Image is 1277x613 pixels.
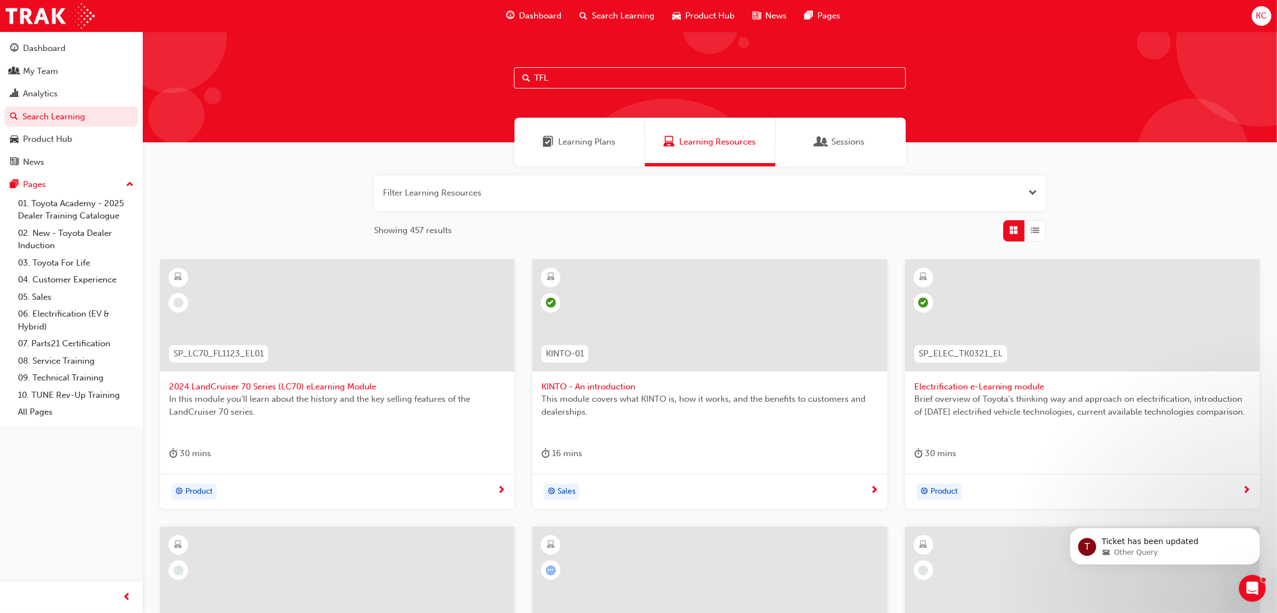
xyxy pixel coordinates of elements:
span: Electrification e-Learning module [914,380,1251,393]
span: Learning Resources [679,136,756,148]
span: 2024 LandCruiser 70 Series (LC70) eLearning Module [169,380,506,393]
span: next-icon [497,486,506,496]
span: News [765,10,787,22]
span: pages-icon [10,180,18,190]
a: news-iconNews [743,4,796,27]
span: List [1031,224,1040,237]
a: 04. Customer Experience [13,271,138,289]
span: learningRecordVerb_NONE-icon [174,298,184,308]
a: 05. Sales [13,289,138,306]
span: news-icon [10,157,18,168]
a: 02. New - Toyota Dealer Induction [13,225,138,254]
span: Learning Resources [663,136,675,148]
img: Trak [6,3,95,29]
span: SP_ELEC_TK0321_EL [919,347,1003,360]
div: Pages [23,178,46,191]
a: News [4,152,138,173]
div: Analytics [23,87,58,100]
a: Product Hub [4,129,138,150]
span: Grid [1010,224,1018,237]
span: Product Hub [685,10,735,22]
iframe: Intercom notifications message [1053,504,1277,583]
span: learningResourceType_ELEARNING-icon [919,538,927,552]
span: next-icon [1242,486,1251,496]
span: chart-icon [10,89,18,99]
span: Showing 457 results [374,224,452,237]
span: KINTO-01 [546,347,584,360]
button: Open the filter [1028,187,1037,199]
span: search-icon [579,9,587,23]
div: Dashboard [23,42,66,55]
div: My Team [23,65,58,78]
a: SessionsSessions [775,118,906,166]
span: This module covers what KINTO is, how it works, and the benefits to customers and dealerships. [541,393,878,418]
span: Product [930,485,958,498]
div: 16 mins [541,447,582,461]
span: news-icon [752,9,761,23]
span: learningResourceType_ELEARNING-icon [547,270,555,285]
span: KINTO - An introduction [541,380,878,393]
button: KC [1252,6,1271,26]
span: learningRecordVerb_ATTEMPT-icon [546,565,556,575]
div: Product Hub [23,133,72,146]
button: Pages [4,174,138,195]
button: DashboardMy TeamAnalyticsSearch LearningProduct HubNews [4,36,138,174]
span: duration-icon [914,447,923,461]
span: learningResourceType_ELEARNING-icon [547,538,555,552]
span: In this module you'll learn about the history and the key selling features of the LandCruiser 70 ... [169,393,506,418]
span: learningRecordVerb_NONE-icon [174,565,184,575]
a: Learning PlansLearning Plans [514,118,645,166]
a: 06. Electrification (EV & Hybrid) [13,305,138,335]
span: guage-icon [506,9,514,23]
div: 30 mins [169,447,211,461]
div: News [23,156,44,169]
span: up-icon [126,178,134,192]
span: Learning Plans [543,136,554,148]
span: SP_LC70_FL1123_EL01 [174,347,264,360]
span: people-icon [10,67,18,77]
a: All Pages [13,403,138,421]
span: Brief overview of Toyota’s thinking way and approach on electrification, introduction of [DATE] e... [914,393,1251,418]
span: KC [1256,10,1267,22]
span: duration-icon [169,447,177,461]
span: car-icon [672,9,681,23]
span: learningResourceType_ELEARNING-icon [175,538,183,552]
span: search-icon [10,112,18,122]
a: KINTO-01KINTO - An introductionThis module covers what KINTO is, how it works, and the benefits t... [532,259,887,509]
a: car-iconProduct Hub [663,4,743,27]
span: Learning Plans [559,136,616,148]
a: 07. Parts21 Certification [13,335,138,352]
span: Dashboard [519,10,562,22]
span: target-icon [175,485,183,499]
div: 30 mins [914,447,956,461]
span: car-icon [10,134,18,145]
span: learningRecordVerb_COMPLETE-icon [918,298,928,308]
a: guage-iconDashboard [497,4,570,27]
a: 10. TUNE Rev-Up Training [13,387,138,404]
span: learningResourceType_ELEARNING-icon [175,270,183,285]
a: SP_ELEC_TK0321_ELElectrification e-Learning moduleBrief overview of Toyota’s thinking way and app... [905,259,1260,509]
a: Search Learning [4,106,138,127]
a: SP_LC70_FL1123_EL012024 LandCruiser 70 Series (LC70) eLearning ModuleIn this module you'll learn ... [160,259,514,509]
span: learningResourceType_ELEARNING-icon [919,270,927,285]
span: prev-icon [123,591,132,605]
span: Product [185,485,213,498]
a: My Team [4,61,138,82]
a: search-iconSearch Learning [570,4,663,27]
iframe: Intercom live chat [1239,575,1266,602]
span: target-icon [920,485,928,499]
span: Sessions [832,136,865,148]
span: pages-icon [804,9,813,23]
span: learningRecordVerb_NONE-icon [918,565,928,575]
a: 01. Toyota Academy - 2025 Dealer Training Catalogue [13,195,138,225]
span: duration-icon [541,447,550,461]
input: Search... [514,67,906,89]
span: Pages [817,10,840,22]
span: Sales [558,485,576,498]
